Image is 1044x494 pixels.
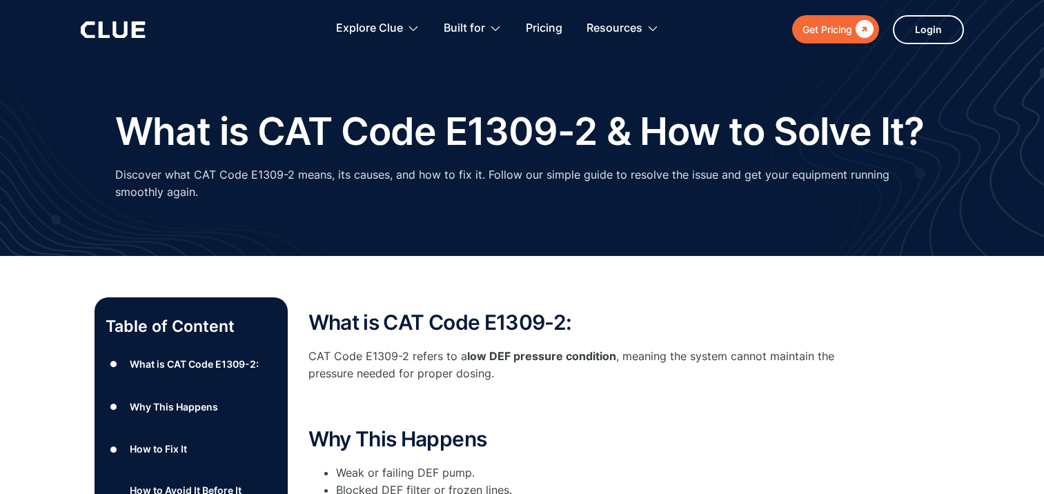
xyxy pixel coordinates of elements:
div: ● [106,354,122,375]
strong: low DEF pressure condition [467,349,616,363]
p: Discover what CAT Code E1309-2 means, its causes, and how to fix it. Follow our simple guide to r... [115,166,929,201]
p: CAT Code E1309-2 refers to a , meaning the system cannot maintain the pressure needed for proper ... [308,348,860,382]
div: ● [106,439,122,460]
h2: What is CAT Code E1309-2: [308,311,860,334]
div: Built for [444,7,502,50]
a: ●What is CAT Code E1309-2: [106,354,277,375]
li: Weak or failing DEF pump. [336,464,860,482]
div: Resources [587,7,659,50]
p: Table of Content [106,315,277,337]
p: ‍ [308,396,860,413]
div: Get Pricing [802,21,852,38]
div:  [852,21,874,38]
a: Pricing [526,7,562,50]
div: What is CAT Code E1309-2: [130,355,259,373]
div: Explore Clue [336,7,420,50]
div: How to Fix It [130,440,187,457]
a: Login [893,15,964,44]
div: Resources [587,7,642,50]
h2: Why This Happens [308,428,860,451]
div: Why This Happens [130,398,218,415]
h1: What is CAT Code E1309-2 & How to Solve It? [115,110,925,152]
div: Explore Clue [336,7,403,50]
div: Built for [444,7,485,50]
a: Get Pricing [792,15,879,43]
a: ●Why This Happens [106,397,277,417]
a: ●How to Fix It [106,439,277,460]
div: ● [106,397,122,417]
